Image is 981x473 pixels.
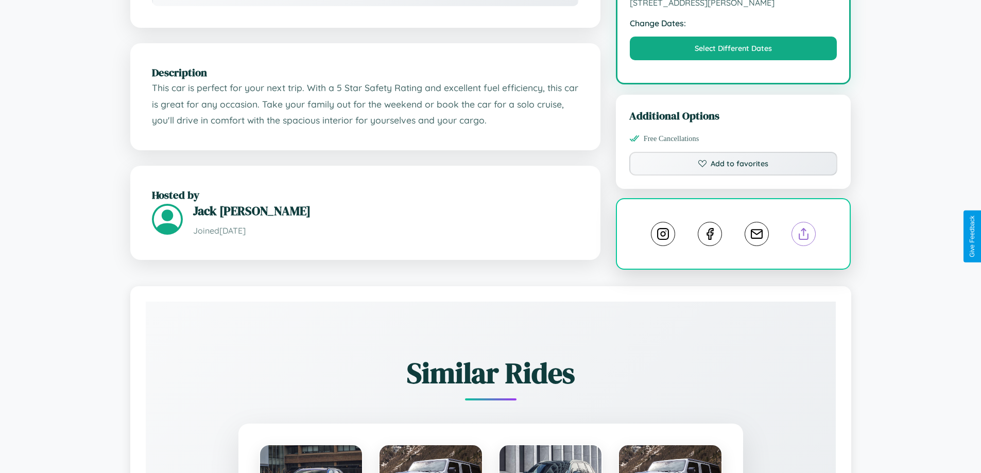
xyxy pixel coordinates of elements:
p: Joined [DATE] [193,223,579,238]
h2: Hosted by [152,187,579,202]
h3: Additional Options [629,108,838,123]
div: Give Feedback [969,216,976,257]
span: Free Cancellations [644,134,699,143]
p: This car is perfect for your next trip. With a 5 Star Safety Rating and excellent fuel efficiency... [152,80,579,129]
strong: Change Dates: [630,18,837,28]
h2: Description [152,65,579,80]
h3: Jack [PERSON_NAME] [193,202,579,219]
button: Select Different Dates [630,37,837,60]
button: Add to favorites [629,152,838,176]
h2: Similar Rides [182,353,800,393]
